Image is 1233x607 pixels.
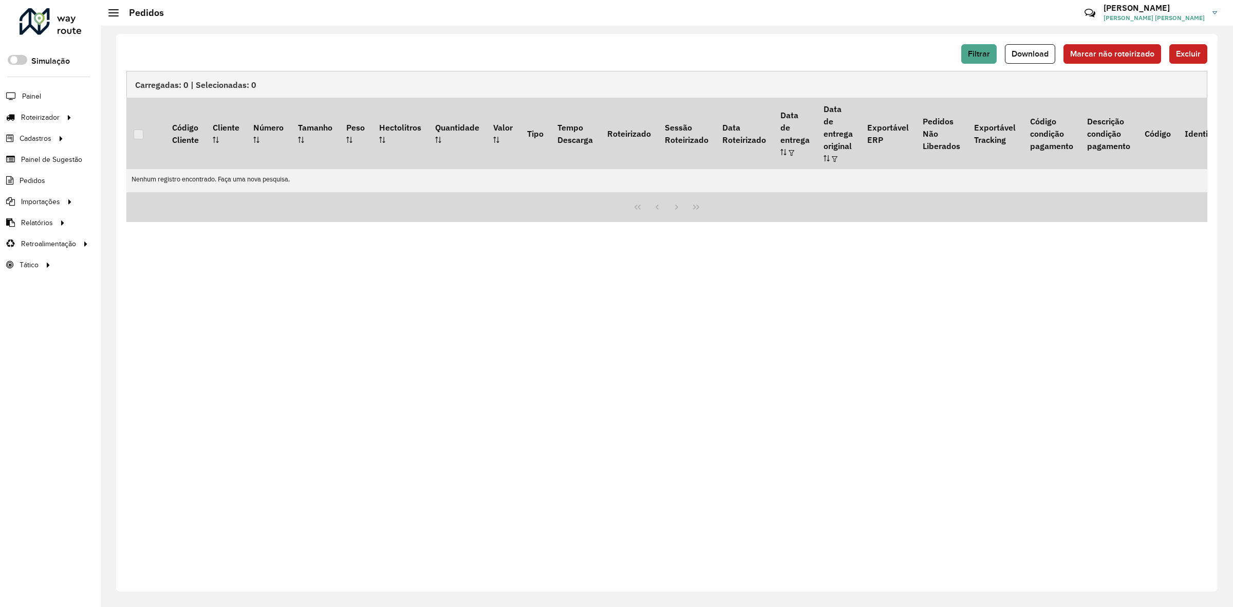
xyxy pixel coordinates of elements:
[428,98,486,169] th: Quantidade
[773,98,816,169] th: Data de entrega
[860,98,916,169] th: Exportável ERP
[600,98,658,169] th: Roteirizado
[247,98,291,169] th: Número
[1012,49,1049,58] span: Download
[339,98,371,169] th: Peso
[1104,3,1205,13] h3: [PERSON_NAME]
[206,98,246,169] th: Cliente
[1176,49,1201,58] span: Excluir
[1080,98,1137,169] th: Descrição condição pagamento
[22,91,41,102] span: Painel
[21,238,76,249] span: Retroalimentação
[1104,13,1205,23] span: [PERSON_NAME] [PERSON_NAME]
[817,98,860,169] th: Data de entrega original
[487,98,520,169] th: Valor
[1005,44,1055,64] button: Download
[1137,98,1178,169] th: Código
[20,133,51,144] span: Cadastros
[20,260,39,270] span: Tático
[126,71,1207,98] div: Carregadas: 0 | Selecionadas: 0
[550,98,600,169] th: Tempo Descarga
[21,217,53,228] span: Relatórios
[961,44,997,64] button: Filtrar
[1079,2,1101,24] a: Contato Rápido
[21,154,82,165] span: Painel de Sugestão
[967,98,1023,169] th: Exportável Tracking
[372,98,428,169] th: Hectolitros
[968,49,990,58] span: Filtrar
[31,55,70,67] label: Simulação
[1023,98,1080,169] th: Código condição pagamento
[1063,44,1161,64] button: Marcar não roteirizado
[916,98,967,169] th: Pedidos Não Liberados
[165,98,206,169] th: Código Cliente
[520,98,550,169] th: Tipo
[21,112,60,123] span: Roteirizador
[1169,44,1207,64] button: Excluir
[21,196,60,207] span: Importações
[20,175,45,186] span: Pedidos
[119,7,164,19] h2: Pedidos
[658,98,715,169] th: Sessão Roteirizado
[291,98,339,169] th: Tamanho
[716,98,773,169] th: Data Roteirizado
[1070,49,1154,58] span: Marcar não roteirizado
